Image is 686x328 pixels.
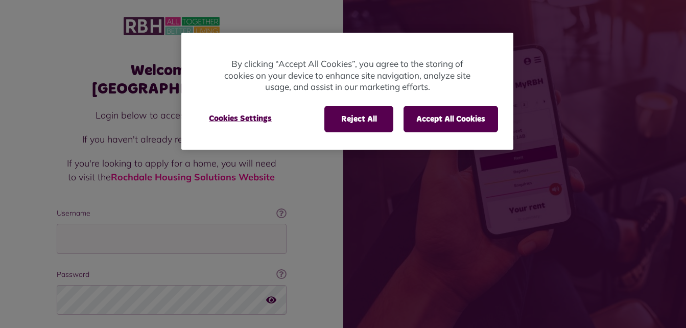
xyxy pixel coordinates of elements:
div: Cookie banner [181,33,513,150]
div: Privacy [181,33,513,150]
button: Reject All [324,106,393,132]
button: Accept All Cookies [404,106,498,132]
button: Cookies Settings [197,106,284,131]
p: By clicking “Accept All Cookies”, you agree to the storing of cookies on your device to enhance s... [222,58,472,93]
